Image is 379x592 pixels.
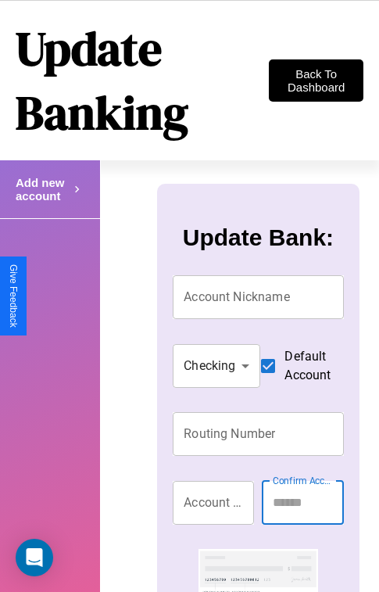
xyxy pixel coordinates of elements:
[183,224,334,251] h3: Update Bank:
[269,59,363,102] button: Back To Dashboard
[173,344,260,388] div: Checking
[16,16,269,145] h1: Update Banking
[16,539,53,576] div: Open Intercom Messenger
[8,264,19,328] div: Give Feedback
[16,176,70,203] h4: Add new account
[284,347,331,385] span: Default Account
[273,474,335,487] label: Confirm Account Number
